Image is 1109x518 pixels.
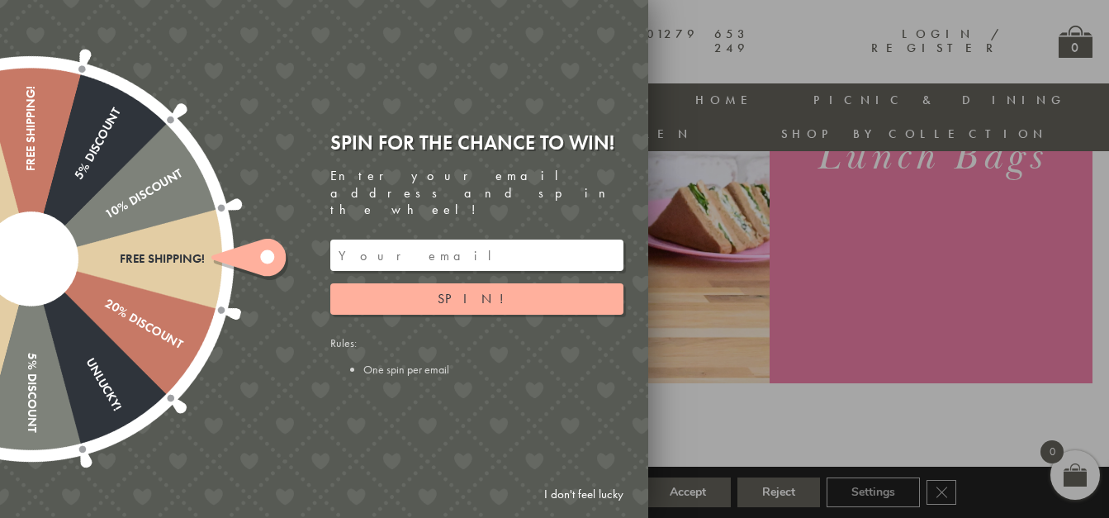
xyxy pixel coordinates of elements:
[438,290,516,307] span: Spin!
[363,362,623,377] li: One spin per email
[25,105,124,262] div: 5% Discount
[330,283,623,315] button: Spin!
[330,335,623,377] div: Rules:
[27,166,184,265] div: 10% Discount
[330,240,623,271] input: Your email
[536,479,632,510] a: I don't feel lucky
[24,259,38,433] div: 5% Discount
[330,130,623,155] div: Spin for the chance to win!
[31,252,205,266] div: Free shipping!
[24,86,38,259] div: Free shipping!
[330,168,623,219] div: Enter your email address and spin the wheel!
[27,253,184,352] div: 20% Discount
[25,255,124,412] div: Unlucky!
